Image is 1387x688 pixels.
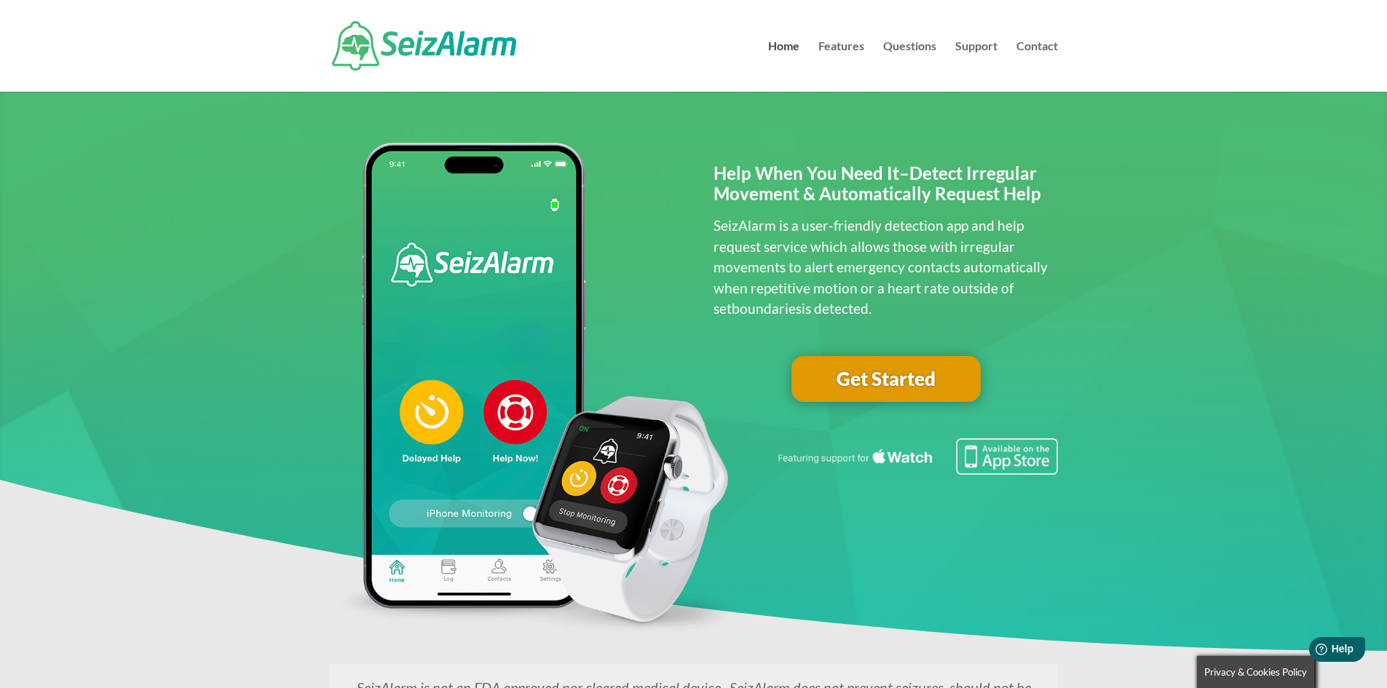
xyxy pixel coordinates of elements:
img: SeizAlarm [332,21,516,71]
span: Privacy & Cookies Policy [1204,666,1307,678]
p: SeizAlarm is a user-friendly detection app and help request service which allows those with irreg... [714,216,1058,320]
span: boundaries [732,300,802,317]
iframe: Help widget launcher [1257,631,1371,672]
a: Support [955,41,997,92]
a: Get Started [791,356,981,403]
img: seizalarm-apple-devices [329,143,739,636]
a: Featuring seizure detection support for the Apple Watch [775,461,1058,478]
h2: Help When You Need It–Detect Irregular Movement & Automatically Request Help [714,163,1058,213]
img: Seizure detection available in the Apple App Store. [775,438,1058,475]
a: Contact [1016,41,1058,92]
a: Questions [883,41,936,92]
a: Home [768,41,799,92]
a: Features [818,41,864,92]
